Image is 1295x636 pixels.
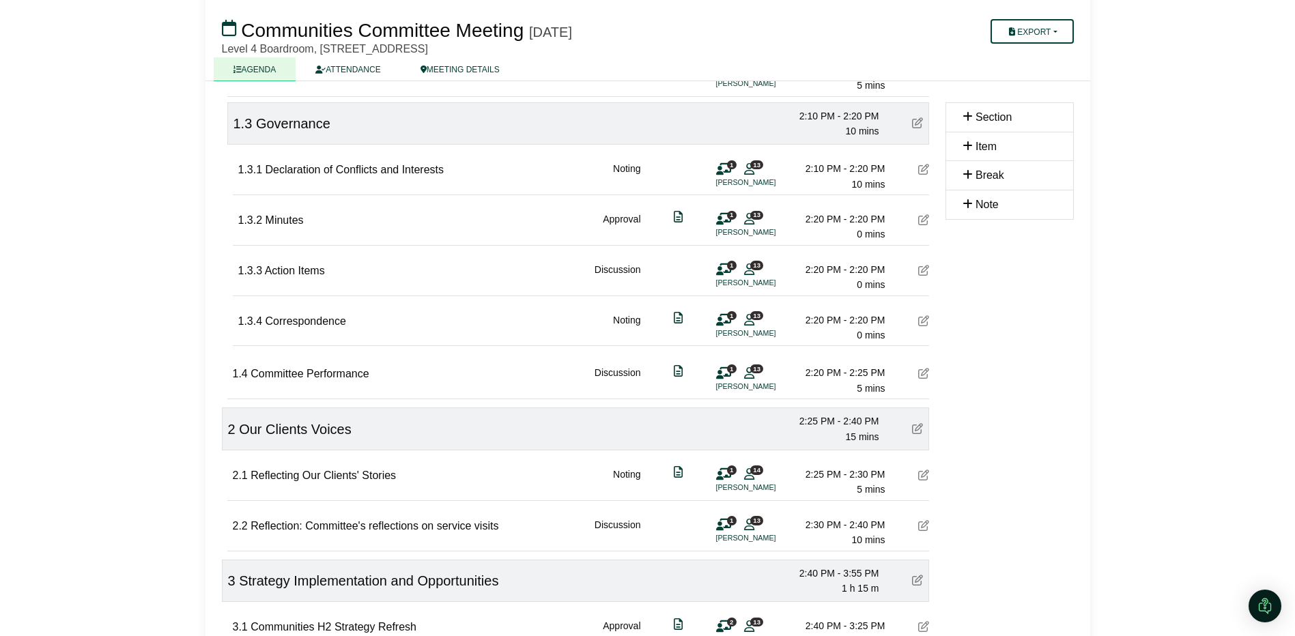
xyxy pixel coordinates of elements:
[750,160,763,169] span: 13
[266,164,444,175] span: Declaration of Conflicts and Interests
[595,262,641,293] div: Discussion
[266,214,304,226] span: Minutes
[1249,590,1281,622] div: Open Intercom Messenger
[716,277,819,289] li: [PERSON_NAME]
[750,364,763,373] span: 13
[727,364,737,373] span: 1
[214,57,296,81] a: AGENDA
[233,621,248,633] span: 3.1
[976,141,997,152] span: Item
[265,265,325,276] span: Action Items
[241,20,524,41] span: Communities Committee Meeting
[238,164,263,175] span: 1.3.1
[851,534,885,545] span: 10 mins
[251,469,396,481] span: Reflecting Our Clients' Stories
[529,24,572,40] div: [DATE]
[716,177,819,188] li: [PERSON_NAME]
[750,516,763,525] span: 13
[266,315,346,327] span: Correspondence
[716,381,819,392] li: [PERSON_NAME]
[256,116,330,131] span: Governance
[233,368,248,379] span: 1.4
[857,484,885,495] span: 5 mins
[790,467,885,482] div: 2:25 PM - 2:30 PM
[251,520,498,532] span: Reflection: Committee's reflections on service visits
[727,618,737,626] span: 2
[251,368,369,379] span: Committee Performance
[251,621,416,633] span: Communities H2 Strategy Refresh
[613,313,640,343] div: Noting
[727,465,737,474] span: 1
[613,467,640,497] div: Noting
[727,261,737,270] span: 1
[845,431,879,442] span: 15 mins
[239,422,352,437] span: Our Clients Voices
[857,279,885,290] span: 0 mins
[750,311,763,320] span: 13
[296,57,400,81] a: ATTENDANCE
[857,229,885,240] span: 0 mins
[595,365,641,396] div: Discussion
[857,80,885,91] span: 5 mins
[784,414,879,429] div: 2:25 PM - 2:40 PM
[851,179,885,190] span: 10 mins
[750,211,763,220] span: 13
[603,212,640,242] div: Approval
[857,383,885,394] span: 5 mins
[716,482,819,493] li: [PERSON_NAME]
[716,78,819,89] li: [PERSON_NAME]
[233,116,253,131] span: 1.3
[222,43,428,55] span: Level 4 Boardroom, [STREET_ADDRESS]
[976,111,1012,123] span: Section
[991,19,1073,44] button: Export
[727,211,737,220] span: 1
[790,161,885,176] div: 2:10 PM - 2:20 PM
[727,311,737,320] span: 1
[727,516,737,525] span: 1
[401,57,520,81] a: MEETING DETAILS
[790,262,885,277] div: 2:20 PM - 2:20 PM
[233,520,248,532] span: 2.2
[845,126,879,136] span: 10 mins
[790,365,885,380] div: 2:20 PM - 2:25 PM
[750,261,763,270] span: 13
[842,583,879,594] span: 1 h 15 m
[233,469,248,481] span: 2.1
[716,328,819,339] li: [PERSON_NAME]
[976,169,1004,181] span: Break
[784,566,879,581] div: 2:40 PM - 3:55 PM
[228,422,236,437] span: 2
[750,465,763,474] span: 14
[790,517,885,532] div: 2:30 PM - 2:40 PM
[790,618,885,633] div: 2:40 PM - 3:25 PM
[784,109,879,124] div: 2:10 PM - 2:20 PM
[750,618,763,626] span: 13
[238,265,263,276] span: 1.3.3
[238,315,263,327] span: 1.3.4
[976,199,999,210] span: Note
[238,214,263,226] span: 1.3.2
[239,573,498,588] span: Strategy Implementation and Opportunities
[727,160,737,169] span: 1
[228,573,236,588] span: 3
[790,313,885,328] div: 2:20 PM - 2:20 PM
[857,330,885,341] span: 0 mins
[613,161,640,192] div: Noting
[716,227,819,238] li: [PERSON_NAME]
[716,532,819,544] li: [PERSON_NAME]
[790,212,885,227] div: 2:20 PM - 2:20 PM
[595,517,641,548] div: Discussion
